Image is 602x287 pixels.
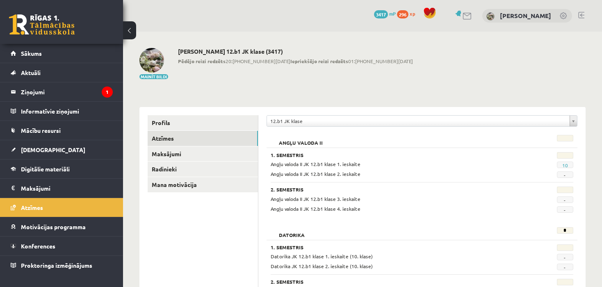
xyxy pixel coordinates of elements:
[11,256,113,275] a: Proktoringa izmēģinājums
[271,227,313,235] h2: Datorika
[557,264,573,270] span: -
[139,74,168,79] button: Mainīt bildi
[21,262,92,269] span: Proktoringa izmēģinājums
[271,196,360,202] span: Angļu valoda II JK 12.b1 klase 3. ieskaite
[21,146,85,153] span: [DEMOGRAPHIC_DATA]
[410,10,415,17] span: xp
[21,242,55,250] span: Konferences
[267,116,577,126] a: 12.b1 JK klase
[178,58,226,64] b: Pēdējo reizi redzēts
[271,187,521,192] h3: 2. Semestris
[178,57,413,65] span: 20:[PHONE_NUMBER][DATE] 01:[PHONE_NUMBER][DATE]
[290,58,348,64] b: Iepriekšējo reizi redzēts
[21,127,61,134] span: Mācību resursi
[11,63,113,82] a: Aktuāli
[102,87,113,98] i: 1
[9,14,75,35] a: Rīgas 1. Tālmācības vidusskola
[11,217,113,236] a: Motivācijas programma
[557,196,573,203] span: -
[271,171,360,177] span: Angļu valoda II JK 12.b1 klase 2. ieskaite
[500,11,551,20] a: [PERSON_NAME]
[557,206,573,213] span: -
[148,177,258,192] a: Mana motivācija
[11,102,113,121] a: Informatīvie ziņojumi
[139,48,164,73] img: Sintija Ivbule
[271,279,521,285] h3: 2. Semestris
[270,116,566,126] span: 12.b1 JK klase
[21,69,41,76] span: Aktuāli
[397,10,408,18] span: 296
[271,263,373,269] span: Datorika JK 12.b1 klase 2. ieskaite (10. klase)
[374,10,396,17] a: 3417 mP
[271,152,521,158] h3: 1. Semestris
[557,171,573,178] span: -
[11,198,113,217] a: Atzīmes
[486,12,495,20] img: Sintija Ivbule
[148,162,258,177] a: Radinieki
[178,48,413,55] h2: [PERSON_NAME] 12.b1 JK klase (3417)
[21,50,42,57] span: Sākums
[148,115,258,130] a: Profils
[271,161,360,167] span: Angļu valoda II JK 12.b1 klase 1. ieskaite
[271,244,521,250] h3: 1. Semestris
[11,82,113,101] a: Ziņojumi1
[148,146,258,162] a: Maksājumi
[11,179,113,198] a: Maksājumi
[11,121,113,140] a: Mācību resursi
[271,253,373,260] span: Datorika JK 12.b1 klase 1. ieskaite (10. klase)
[271,205,360,212] span: Angļu valoda II JK 12.b1 klase 4. ieskaite
[21,102,113,121] legend: Informatīvie ziņojumi
[374,10,388,18] span: 3417
[271,135,331,143] h2: Angļu valoda II
[11,159,113,178] a: Digitālie materiāli
[21,179,113,198] legend: Maksājumi
[11,140,113,159] a: [DEMOGRAPHIC_DATA]
[557,254,573,260] span: -
[562,162,568,169] a: 10
[21,204,43,211] span: Atzīmes
[21,223,86,230] span: Motivācijas programma
[148,131,258,146] a: Atzīmes
[389,10,396,17] span: mP
[397,10,419,17] a: 296 xp
[21,165,70,173] span: Digitālie materiāli
[11,237,113,255] a: Konferences
[21,82,113,101] legend: Ziņojumi
[11,44,113,63] a: Sākums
